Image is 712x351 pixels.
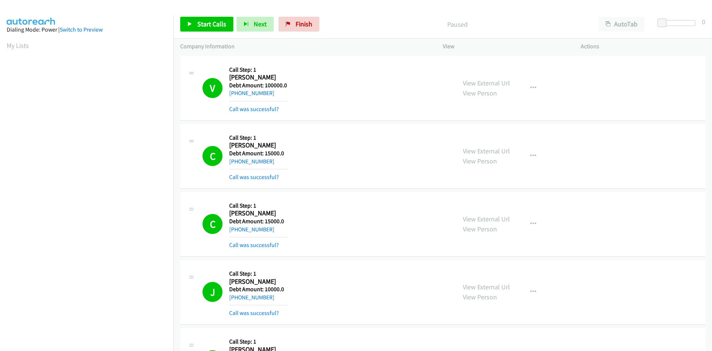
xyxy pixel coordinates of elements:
button: AutoTab [599,17,645,32]
h5: Call Step: 1 [229,270,288,277]
a: Call was successful? [229,309,279,316]
span: Finish [296,20,312,28]
a: Call was successful? [229,105,279,113]
a: View Person [463,89,497,97]
a: [PHONE_NUMBER] [229,90,274,97]
span: Start Calls [197,20,226,28]
h2: [PERSON_NAME] [229,141,288,150]
a: Call was successful? [229,173,279,181]
a: Finish [278,17,319,32]
a: [PHONE_NUMBER] [229,294,274,301]
h1: C [202,146,222,166]
h2: [PERSON_NAME] [229,73,288,82]
a: My Lists [7,41,29,50]
a: View Person [463,225,497,233]
a: View External Url [463,215,510,223]
h5: Call Step: 1 [229,338,288,345]
h5: Debt Amount: 15000.0 [229,218,288,225]
p: Paused [329,19,585,29]
p: Actions [581,42,705,51]
h1: V [202,78,222,98]
h5: Call Step: 1 [229,66,288,74]
a: View External Url [463,283,510,291]
div: Delay between calls (in seconds) [661,20,695,26]
a: Start Calls [180,17,233,32]
a: [PHONE_NUMBER] [229,158,274,165]
h5: Call Step: 1 [229,134,288,142]
a: View External Url [463,79,510,87]
h2: [PERSON_NAME] [229,209,288,218]
a: Call was successful? [229,241,279,248]
a: [PHONE_NUMBER] [229,226,274,233]
a: Switch to Preview [60,26,103,33]
h5: Debt Amount: 10000.0 [229,286,288,293]
span: Next [254,20,267,28]
p: Company Information [180,42,429,51]
button: Next [237,17,274,32]
a: View Person [463,157,497,165]
a: View External Url [463,147,510,155]
a: View Person [463,293,497,301]
h5: Call Step: 1 [229,202,288,209]
div: 0 [702,17,705,27]
iframe: Resource Center [690,146,712,205]
div: Dialing Mode: Power | [7,25,167,34]
h5: Debt Amount: 15000.0 [229,150,288,157]
h2: [PERSON_NAME] [229,277,288,286]
h1: J [202,282,222,302]
h5: Debt Amount: 100000.0 [229,82,288,89]
p: View [443,42,567,51]
h1: C [202,214,222,234]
